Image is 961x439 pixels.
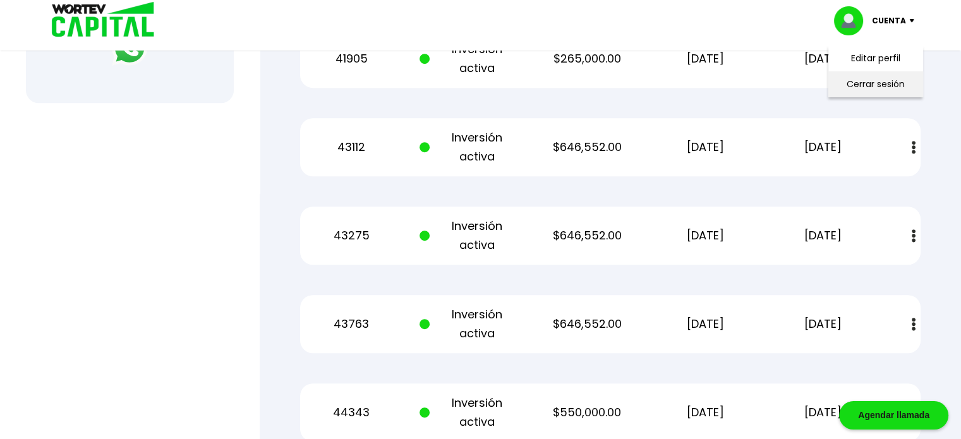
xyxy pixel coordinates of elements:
p: Inversión activa [420,40,519,78]
p: [DATE] [773,138,873,157]
p: [DATE] [773,315,873,334]
p: Inversión activa [420,394,519,431]
img: icon-down [906,19,923,23]
li: Cerrar sesión [825,71,926,97]
div: Agendar llamada [839,401,948,430]
p: 43763 [301,315,401,334]
a: Editar perfil [851,52,900,65]
p: 43275 [301,226,401,245]
p: [DATE] [773,226,873,245]
p: Inversión activa [420,305,519,343]
img: profile-image [834,6,872,35]
p: Inversión activa [420,128,519,166]
p: [DATE] [655,315,754,334]
p: $550,000.00 [538,403,637,422]
p: [DATE] [655,226,754,245]
p: 44343 [301,403,401,422]
p: 41905 [301,49,401,68]
p: $646,552.00 [538,315,637,334]
p: $646,552.00 [538,226,637,245]
p: Inversión activa [420,217,519,255]
p: [DATE] [773,403,873,422]
p: [DATE] [655,49,754,68]
p: $646,552.00 [538,138,637,157]
p: Cuenta [872,11,906,30]
p: [DATE] [773,49,873,68]
p: [DATE] [655,403,754,422]
p: $265,000.00 [538,49,637,68]
p: [DATE] [655,138,754,157]
p: 43112 [301,138,401,157]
